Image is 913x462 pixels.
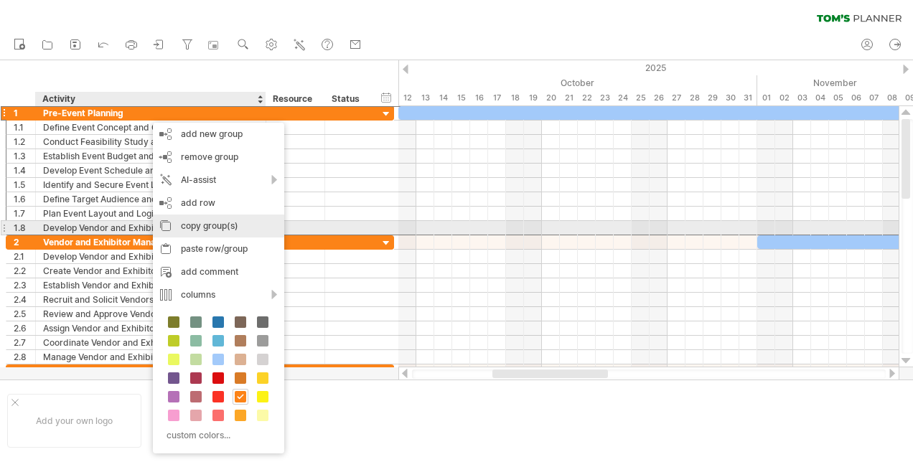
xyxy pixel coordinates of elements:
div: Conduct Feasibility Study and Risk Assessment [43,135,258,148]
div: Identify and Secure Event Location and Permits [43,178,258,192]
div: 1.5 [14,178,35,192]
div: Saturday, 1 November 2025 [757,90,775,105]
div: Develop Vendor and Exhibitor Management Plan [43,221,258,235]
div: 2.3 [14,278,35,292]
div: 1.7 [14,207,35,220]
span: remove group [181,151,238,162]
div: Coordinate Vendor and Exhibitor Logistical Requirements [43,336,258,349]
div: Tuesday, 4 November 2025 [811,90,829,105]
div: Establish Event Budget and Resource Allocation [43,149,258,163]
div: Establish Vendor and Exhibitor Fee Structure [43,278,258,292]
div: Thursday, 6 November 2025 [847,90,865,105]
div: Monday, 3 November 2025 [793,90,811,105]
div: Saturday, 25 October 2025 [632,90,650,105]
div: Manage Vendor and Exhibitor Communication and Support [43,350,258,364]
div: add row [153,192,284,214]
div: Add your own logo [7,394,141,448]
div: Sunday, 26 October 2025 [650,90,668,105]
div: paste row/group [153,237,284,260]
div: Tuesday, 14 October 2025 [434,90,452,105]
div: Define Event Concept and Objectives [43,121,258,134]
div: 1.4 [14,164,35,177]
div: Status [332,92,363,106]
div: 1.3 [14,149,35,163]
div: Wednesday, 29 October 2025 [703,90,721,105]
div: 3 [14,364,35,378]
div: .... [239,393,360,405]
div: Monday, 20 October 2025 [542,90,560,105]
div: 2.4 [14,293,35,306]
div: Friday, 7 November 2025 [865,90,883,105]
div: Define Target Audience and Develop Marketing Strategy [43,192,258,206]
div: add new group [153,123,284,146]
div: Vendor and Exhibitor Management [43,235,258,249]
div: add comment [153,260,284,283]
div: Saturday, 18 October 2025 [506,90,524,105]
div: Sunday, 12 October 2025 [398,90,416,105]
div: Wednesday, 22 October 2025 [578,90,596,105]
div: Thursday, 30 October 2025 [721,90,739,105]
div: October 2025 [201,75,757,90]
div: Monday, 27 October 2025 [668,90,685,105]
div: 2.7 [14,336,35,349]
div: Tuesday, 28 October 2025 [685,90,703,105]
div: Tuesday, 21 October 2025 [560,90,578,105]
div: Wednesday, 5 November 2025 [829,90,847,105]
div: 1 [14,106,35,120]
div: 1.2 [14,135,35,148]
div: Plan Event Layout and Logistics [43,207,258,220]
div: Create Vendor and Exhibitor Contract and Terms [43,264,258,278]
div: Wednesday, 15 October 2025 [452,90,470,105]
div: 2.5 [14,307,35,321]
div: Sunday, 19 October 2025 [524,90,542,105]
div: Friday, 24 October 2025 [614,90,632,105]
div: .... [239,429,360,441]
div: 2.6 [14,321,35,335]
div: Review and Approve Vendor and Exhibitor Applications [43,307,258,321]
div: Sunday, 2 November 2025 [775,90,793,105]
div: Pre-Event Planning [43,106,258,120]
div: 1.6 [14,192,35,206]
div: .... [239,411,360,423]
div: Saturday, 8 November 2025 [883,90,901,105]
div: Friday, 31 October 2025 [739,90,757,105]
div: copy group(s) [153,214,284,237]
div: 1.1 [14,121,35,134]
div: Develop Event Schedule and Timeline [43,164,258,177]
div: Friday, 17 October 2025 [488,90,506,105]
div: 2.2 [14,264,35,278]
div: Event Site Construction and Setup [43,364,258,378]
div: Monday, 13 October 2025 [416,90,434,105]
div: 2 [14,235,35,249]
div: Recruit and Solicit Vendors and Exhibitors [43,293,258,306]
div: Thursday, 23 October 2025 [596,90,614,105]
div: 2.1 [14,250,35,263]
div: 2.8 [14,350,35,364]
div: Develop Vendor and Exhibitor Application Process [43,250,258,263]
div: Thursday, 16 October 2025 [470,90,488,105]
div: Activity [42,92,258,106]
div: AI-assist [153,169,284,192]
div: Assign Vendor and Exhibitor Spaces and Layout [43,321,258,335]
div: Resource [273,92,317,106]
div: custom colors... [160,425,273,445]
div: 1.8 [14,221,35,235]
div: columns [153,283,284,306]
